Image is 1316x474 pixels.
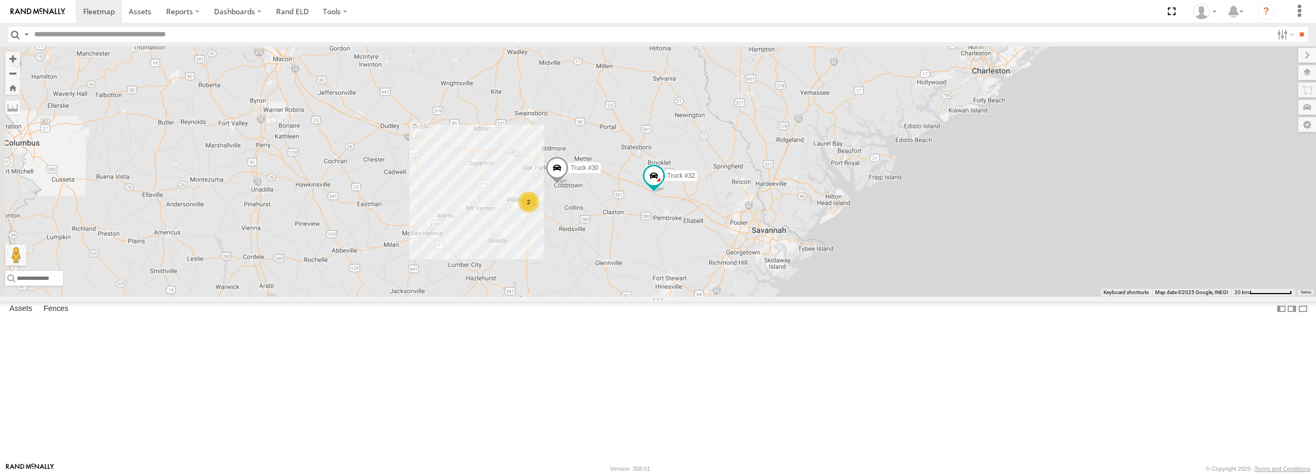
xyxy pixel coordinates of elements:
span: Truck #32 [667,173,695,180]
button: Zoom in [5,52,20,66]
div: Version: 308.01 [610,466,650,472]
label: Dock Summary Table to the Left [1276,301,1287,317]
span: Truck #30 [571,164,599,172]
div: Jeff Whitson [1190,4,1220,19]
img: rand-logo.svg [11,8,65,15]
label: Assets [4,302,37,317]
button: Zoom Home [5,80,20,95]
label: Search Query [22,27,31,42]
i: ? [1258,3,1274,20]
label: Search Filter Options [1273,27,1295,42]
span: Map data ©2025 Google, INEGI [1155,289,1228,295]
a: Terms and Conditions [1254,466,1310,472]
button: Zoom out [5,66,20,80]
div: 2 [518,191,539,213]
label: Fences [38,302,74,317]
button: Drag Pegman onto the map to open Street View [5,245,26,266]
a: Terms (opens in new tab) [1300,290,1311,294]
label: Dock Summary Table to the Right [1287,301,1297,317]
label: Measure [5,100,20,115]
button: Keyboard shortcuts [1104,289,1149,296]
div: © Copyright 2025 - [1206,466,1310,472]
label: Map Settings [1298,117,1316,132]
button: Map Scale: 20 km per 77 pixels [1231,289,1295,296]
span: 20 km [1234,289,1249,295]
label: Hide Summary Table [1298,301,1308,317]
a: Visit our Website [6,463,54,474]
